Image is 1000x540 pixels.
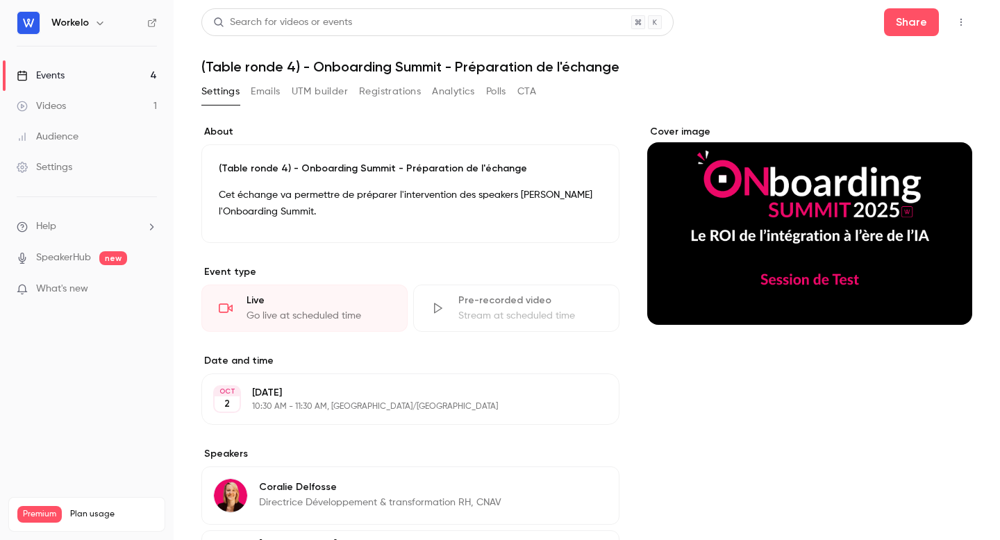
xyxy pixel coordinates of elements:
[292,81,348,103] button: UTM builder
[17,160,72,174] div: Settings
[413,285,619,332] div: Pre-recorded videoStream at scheduled time
[36,251,91,265] a: SpeakerHub
[647,125,972,139] label: Cover image
[17,99,66,113] div: Videos
[201,466,619,525] div: Coralie DelfosseCoralie DelfosseDirectrice Développement & transformation RH, CNAV
[432,81,475,103] button: Analytics
[201,81,240,103] button: Settings
[219,187,602,220] p: Cet échange va permettre de préparer l'intervention des speakers [PERSON_NAME] l'Onboarding Summit.
[17,130,78,144] div: Audience
[247,309,390,323] div: Go live at scheduled time
[36,282,88,296] span: What's new
[259,480,501,494] p: Coralie Delfosse
[17,219,157,234] li: help-dropdown-opener
[252,386,546,400] p: [DATE]
[486,81,506,103] button: Polls
[201,285,408,332] div: LiveGo live at scheduled time
[647,125,972,325] section: Cover image
[201,58,972,75] h1: (Table ronde 4) - Onboarding Summit - Préparation de l'échange
[213,15,352,30] div: Search for videos or events
[201,125,619,139] label: About
[259,496,501,509] p: Directrice Développement & transformation RH, CNAV
[884,8,939,36] button: Share
[215,387,240,396] div: OCT
[251,81,280,103] button: Emails
[17,506,62,523] span: Premium
[51,16,89,30] h6: Workelo
[70,509,156,520] span: Plan usage
[219,162,602,176] p: (Table ronde 4) - Onboarding Summit - Préparation de l'échange
[247,294,390,307] div: Live
[214,479,247,512] img: Coralie Delfosse
[17,12,40,34] img: Workelo
[17,69,65,83] div: Events
[224,397,230,411] p: 2
[99,251,127,265] span: new
[36,219,56,234] span: Help
[201,447,619,461] label: Speakers
[517,81,536,103] button: CTA
[252,401,546,412] p: 10:30 AM - 11:30 AM, [GEOGRAPHIC_DATA]/[GEOGRAPHIC_DATA]
[359,81,421,103] button: Registrations
[458,309,602,323] div: Stream at scheduled time
[201,265,619,279] p: Event type
[201,354,619,368] label: Date and time
[458,294,602,307] div: Pre-recorded video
